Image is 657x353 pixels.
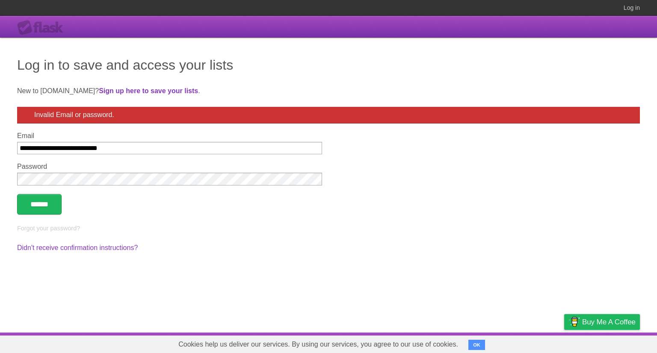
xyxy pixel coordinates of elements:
[17,55,640,75] h1: Log in to save and access your lists
[17,20,68,35] div: Flask
[524,335,543,351] a: Terms
[99,87,198,94] a: Sign up here to save your lists
[568,315,580,329] img: Buy me a coffee
[450,335,468,351] a: About
[17,244,138,251] a: Didn't receive confirmation instructions?
[17,225,80,232] a: Forgot your password?
[586,335,640,351] a: Suggest a feature
[17,163,322,171] label: Password
[553,335,575,351] a: Privacy
[582,315,636,329] span: Buy me a coffee
[17,132,322,140] label: Email
[479,335,513,351] a: Developers
[17,86,640,96] p: New to [DOMAIN_NAME]? .
[564,314,640,330] a: Buy me a coffee
[468,340,485,350] button: OK
[170,336,467,353] span: Cookies help us deliver our services. By using our services, you agree to our use of cookies.
[17,107,640,124] div: Invalid Email or password.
